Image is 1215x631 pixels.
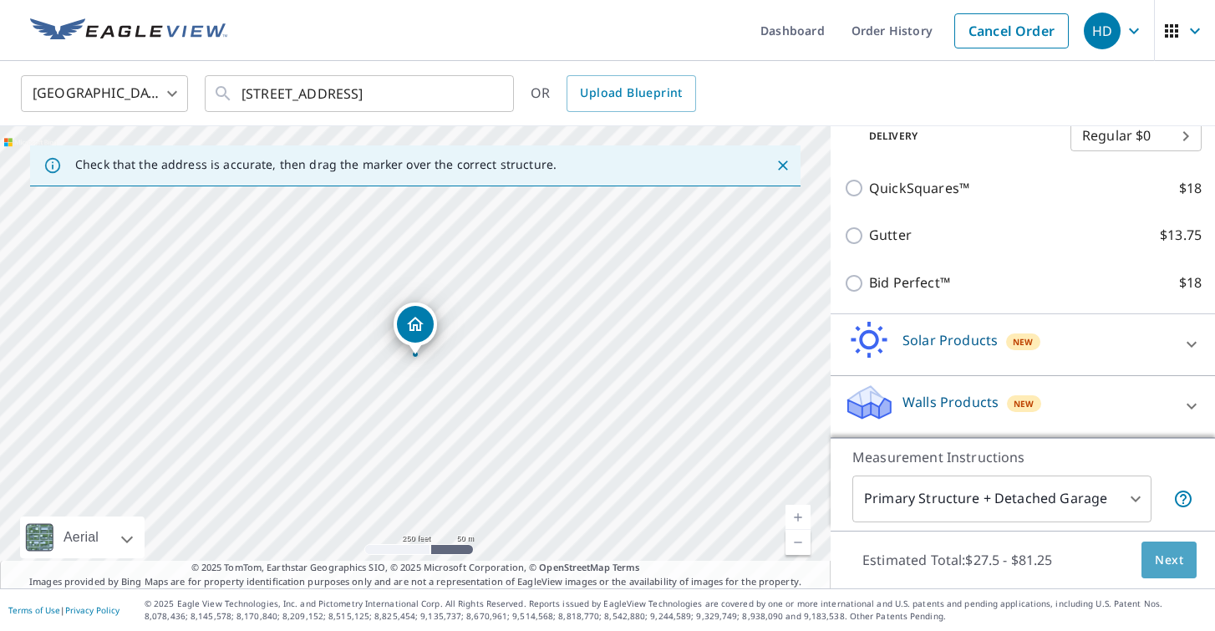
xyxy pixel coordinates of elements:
span: © 2025 TomTom, Earthstar Geographics SIO, © 2025 Microsoft Corporation, © [191,561,640,575]
button: Next [1141,542,1197,579]
p: Estimated Total: $27.5 - $81.25 [849,542,1066,578]
p: $18 [1179,272,1202,293]
span: New [1013,335,1034,349]
p: | [8,605,119,615]
div: Regular $0 [1070,113,1202,160]
div: Aerial [20,517,145,558]
span: Next [1155,550,1183,571]
a: Terms [613,561,640,573]
span: Upload Blueprint [580,83,682,104]
input: Search by address or latitude-longitude [241,70,480,117]
div: Aerial [58,517,104,558]
p: $13.75 [1160,225,1202,246]
p: QuickSquares™ [869,178,969,199]
span: Your report will include the primary structure and a detached garage if one exists. [1173,489,1193,509]
a: Privacy Policy [65,604,119,616]
div: [GEOGRAPHIC_DATA] [21,70,188,117]
a: Cancel Order [954,13,1069,48]
p: Walls Products [902,392,999,412]
a: Terms of Use [8,604,60,616]
p: Bid Perfect™ [869,272,950,293]
p: $18 [1179,178,1202,199]
p: Delivery [844,129,1070,144]
p: Gutter [869,225,912,246]
a: Current Level 17, Zoom Out [785,530,811,555]
div: Solar ProductsNew [844,321,1202,369]
div: Walls ProductsNew [844,383,1202,430]
p: Measurement Instructions [852,447,1193,467]
a: Current Level 17, Zoom In [785,505,811,530]
span: New [1014,397,1035,410]
div: OR [531,75,696,112]
div: Primary Structure + Detached Garage [852,476,1151,522]
img: EV Logo [30,18,227,43]
div: HD [1084,13,1121,49]
a: Upload Blueprint [567,75,695,112]
div: Dropped pin, building 1, Residential property, 299 Waterfront Park Ln Dawsonville, GA 30534 [394,303,437,354]
a: OpenStreetMap [539,561,609,573]
p: © 2025 Eagle View Technologies, Inc. and Pictometry International Corp. All Rights Reserved. Repo... [145,598,1207,623]
button: Close [772,155,794,176]
p: Solar Products [902,330,998,350]
p: Check that the address is accurate, then drag the marker over the correct structure. [75,157,557,172]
